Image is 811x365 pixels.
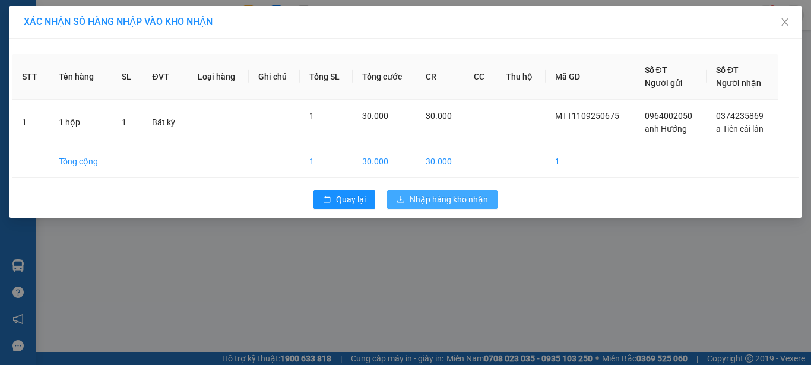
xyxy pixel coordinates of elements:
th: CR [416,54,465,100]
th: Thu hộ [496,54,546,100]
span: Số ĐT [716,65,739,75]
button: rollbackQuay lại [313,190,375,209]
span: 1 [309,111,314,120]
th: ĐVT [142,54,188,100]
button: Close [768,6,802,39]
td: 1 [546,145,635,178]
td: 1 hộp [49,100,112,145]
span: MTT1109250675 [555,111,619,120]
td: 30.000 [416,145,465,178]
th: SL [112,54,143,100]
span: close [780,17,790,27]
th: STT [12,54,49,100]
th: CC [464,54,496,100]
th: Tổng SL [300,54,353,100]
span: rollback [323,195,331,205]
span: Quay lại [336,193,366,206]
span: Người nhận [716,78,761,88]
span: 0964002050 [645,111,692,120]
th: Mã GD [546,54,635,100]
span: XÁC NHẬN SỐ HÀNG NHẬP VÀO KHO NHẬN [24,16,213,27]
span: 0374235869 [716,111,764,120]
td: 1 [300,145,353,178]
span: 30.000 [362,111,388,120]
td: Tổng cộng [49,145,112,178]
span: anh Hưởng [645,124,687,134]
th: Tổng cước [353,54,416,100]
button: downloadNhập hàng kho nhận [387,190,498,209]
span: Người gửi [645,78,683,88]
th: Tên hàng [49,54,112,100]
th: Loại hàng [188,54,249,100]
td: 30.000 [353,145,416,178]
span: download [397,195,405,205]
th: Ghi chú [249,54,300,100]
td: Bất kỳ [142,100,188,145]
span: a Tiên cái lân [716,124,764,134]
span: 1 [122,118,126,127]
span: Số ĐT [645,65,667,75]
span: 30.000 [426,111,452,120]
span: Nhập hàng kho nhận [410,193,488,206]
td: 1 [12,100,49,145]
